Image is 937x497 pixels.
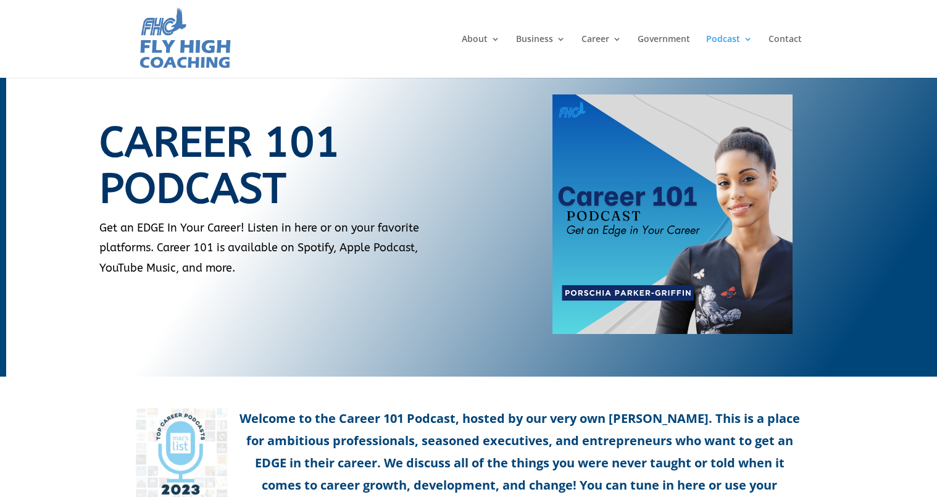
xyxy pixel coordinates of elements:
[581,35,622,78] a: Career
[768,35,802,78] a: Contact
[99,218,442,278] p: Get an EDGE In Your Career! Listen in here or on your favorite platforms. Career 101 is available...
[99,117,340,214] span: Career 101 Podcast
[462,35,500,78] a: About
[638,35,690,78] a: Government
[138,6,232,72] img: Fly High Coaching
[552,94,792,334] img: Career 101 Podcast
[516,35,565,78] a: Business
[706,35,752,78] a: Podcast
